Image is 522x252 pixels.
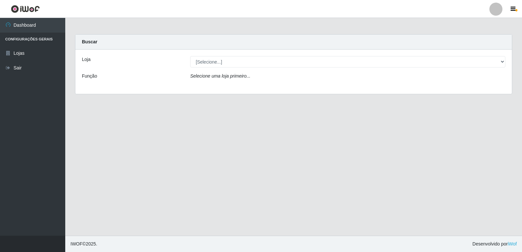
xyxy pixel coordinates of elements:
img: CoreUI Logo [11,5,40,13]
label: Função [82,73,97,80]
i: Selecione uma loja primeiro... [190,73,250,79]
label: Loja [82,56,90,63]
span: IWOF [70,241,83,246]
a: iWof [508,241,517,246]
span: Desenvolvido por [472,241,517,247]
strong: Buscar [82,39,97,44]
span: © 2025 . [70,241,97,247]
